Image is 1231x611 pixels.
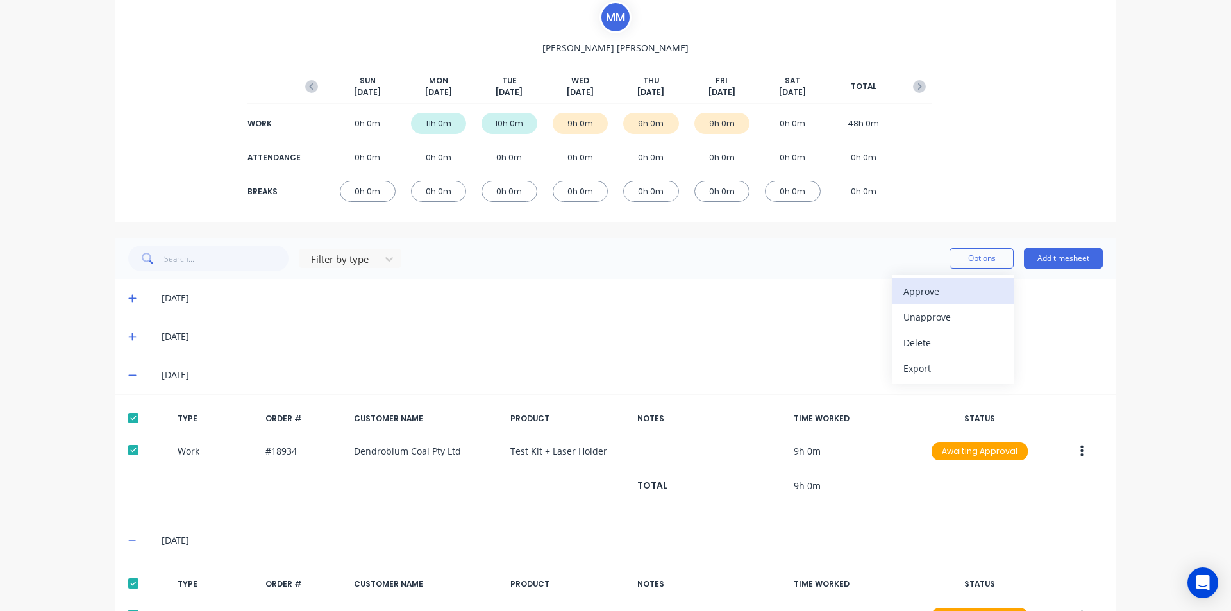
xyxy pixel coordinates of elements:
div: 0h 0m [694,181,750,202]
button: Add timesheet [1024,248,1103,269]
div: TYPE [178,578,256,590]
span: FRI [716,75,728,87]
div: 0h 0m [623,181,679,202]
div: BREAKS [247,186,299,197]
div: STATUS [921,578,1038,590]
div: ORDER # [265,578,344,590]
div: 11h 0m [411,113,467,134]
div: 0h 0m [482,147,537,168]
input: Search... [164,246,289,271]
span: [DATE] [425,87,452,98]
div: STATUS [921,413,1038,424]
div: [DATE] [162,368,1103,382]
div: Export [903,359,1002,378]
div: 0h 0m [340,147,396,168]
div: PRODUCT [510,578,627,590]
div: Approve [903,282,1002,301]
span: [DATE] [567,87,594,98]
span: TOTAL [851,81,876,92]
div: [DATE] [162,330,1103,344]
div: 0h 0m [694,147,750,168]
div: TYPE [178,413,256,424]
div: 0h 0m [836,181,892,202]
div: 48h 0m [836,113,892,134]
span: [DATE] [779,87,806,98]
span: [PERSON_NAME] [PERSON_NAME] [542,41,689,54]
div: 0h 0m [340,181,396,202]
div: 0h 0m [765,181,821,202]
div: TIME WORKED [794,413,910,424]
div: 0h 0m [765,147,821,168]
div: 0h 0m [482,181,537,202]
div: ATTENDANCE [247,152,299,163]
div: CUSTOMER NAME [354,578,500,590]
span: THU [643,75,659,87]
div: WORK [247,118,299,130]
div: 9h 0m [553,113,608,134]
div: Delete [903,333,1002,352]
div: 10h 0m [482,113,537,134]
div: 0h 0m [623,147,679,168]
div: TIME WORKED [794,578,910,590]
div: M M [599,1,632,33]
span: SAT [785,75,800,87]
span: [DATE] [354,87,381,98]
div: 9h 0m [694,113,750,134]
div: 0h 0m [553,147,608,168]
div: NOTES [637,578,783,590]
div: 0h 0m [340,113,396,134]
div: PRODUCT [510,413,627,424]
div: [DATE] [162,291,1103,305]
span: WED [571,75,589,87]
div: 0h 0m [411,181,467,202]
span: [DATE] [708,87,735,98]
span: MON [429,75,448,87]
div: 0h 0m [765,113,821,134]
div: 0h 0m [553,181,608,202]
div: [DATE] [162,533,1103,548]
div: Awaiting Approval [932,442,1028,460]
div: 9h 0m [623,113,679,134]
span: TUE [502,75,517,87]
div: Unapprove [903,308,1002,326]
button: Options [950,248,1014,269]
div: ORDER # [265,413,344,424]
div: 0h 0m [411,147,467,168]
span: [DATE] [496,87,523,98]
span: SUN [360,75,376,87]
div: CUSTOMER NAME [354,413,500,424]
div: NOTES [637,413,783,424]
span: [DATE] [637,87,664,98]
div: Open Intercom Messenger [1187,567,1218,598]
div: 0h 0m [836,147,892,168]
